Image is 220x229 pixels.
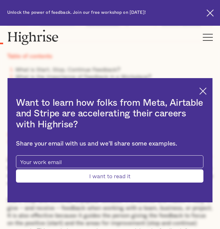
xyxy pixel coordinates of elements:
[199,88,207,95] img: Cross icon
[16,155,203,168] input: Your work email
[207,9,214,17] img: Cross icon
[16,98,203,130] h2: Want to learn how folks from Meta, Airtable and Stripe are accelerating their careers with Highrise?
[16,155,203,183] form: current-ascender-blog-article-modal-form
[16,169,203,183] input: I want to read it
[7,29,59,45] img: Highrise logo
[16,140,203,148] div: Share your email with us and we'll share some examples.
